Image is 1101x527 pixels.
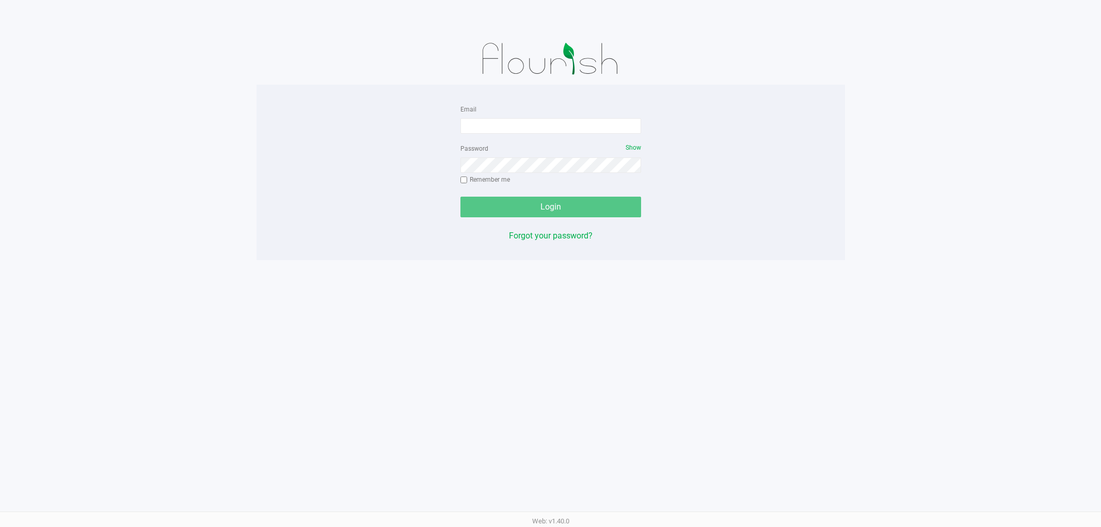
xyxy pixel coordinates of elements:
label: Email [460,105,476,114]
label: Password [460,144,488,153]
span: Show [626,144,641,151]
input: Remember me [460,177,468,184]
button: Forgot your password? [509,230,593,242]
label: Remember me [460,175,510,184]
span: Web: v1.40.0 [532,517,569,525]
